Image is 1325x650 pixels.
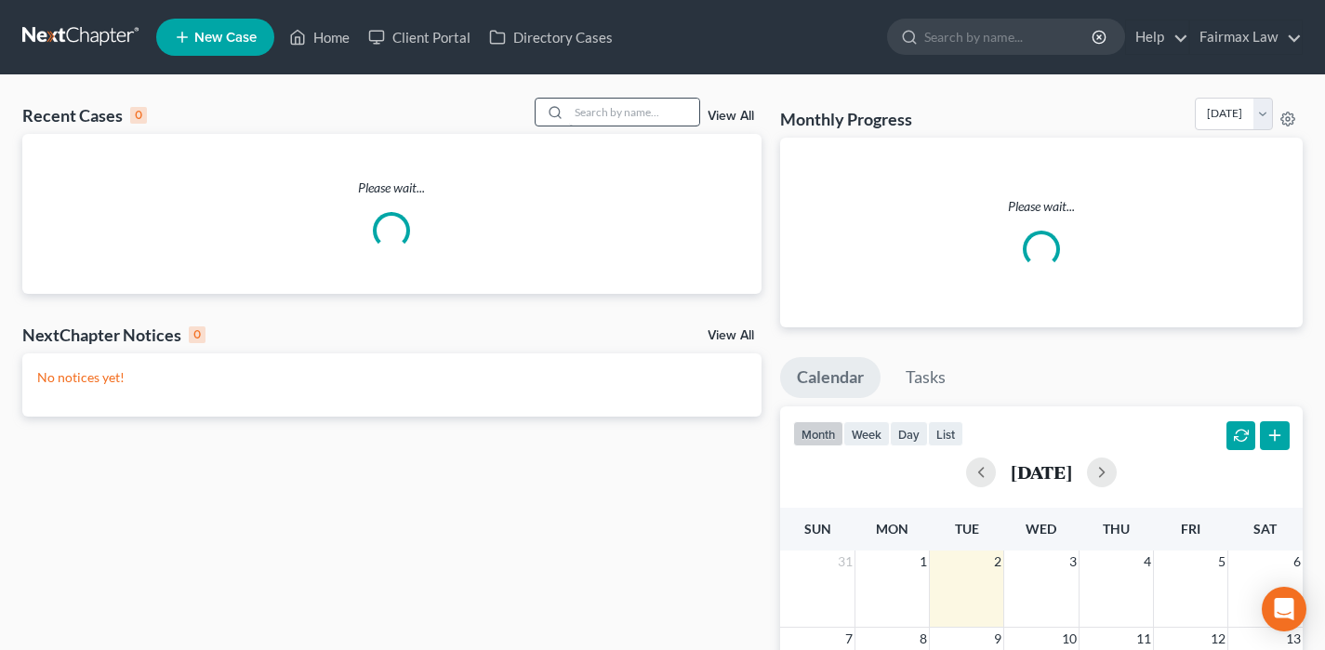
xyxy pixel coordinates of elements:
[1026,521,1056,537] span: Wed
[1011,462,1072,482] h2: [DATE]
[1103,521,1130,537] span: Thu
[1292,551,1303,573] span: 6
[1067,551,1079,573] span: 3
[194,31,257,45] span: New Case
[1142,551,1153,573] span: 4
[992,551,1003,573] span: 2
[793,421,843,446] button: month
[22,179,762,197] p: Please wait...
[924,20,1094,54] input: Search by name...
[843,421,890,446] button: week
[1060,628,1079,650] span: 10
[708,329,754,342] a: View All
[569,99,699,126] input: Search by name...
[928,421,963,446] button: list
[780,357,881,398] a: Calendar
[836,551,855,573] span: 31
[130,107,147,124] div: 0
[992,628,1003,650] span: 9
[890,421,928,446] button: day
[955,521,979,537] span: Tue
[280,20,359,54] a: Home
[1253,521,1277,537] span: Sat
[22,104,147,126] div: Recent Cases
[1126,20,1188,54] a: Help
[918,551,929,573] span: 1
[1190,20,1302,54] a: Fairmax Law
[843,628,855,650] span: 7
[1181,521,1200,537] span: Fri
[780,108,912,130] h3: Monthly Progress
[1216,551,1227,573] span: 5
[876,521,908,537] span: Mon
[708,110,754,123] a: View All
[804,521,831,537] span: Sun
[1284,628,1303,650] span: 13
[359,20,480,54] a: Client Portal
[22,324,205,346] div: NextChapter Notices
[1209,628,1227,650] span: 12
[37,368,747,387] p: No notices yet!
[189,326,205,343] div: 0
[1134,628,1153,650] span: 11
[889,357,962,398] a: Tasks
[918,628,929,650] span: 8
[1262,587,1306,631] div: Open Intercom Messenger
[480,20,622,54] a: Directory Cases
[795,197,1288,216] p: Please wait...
